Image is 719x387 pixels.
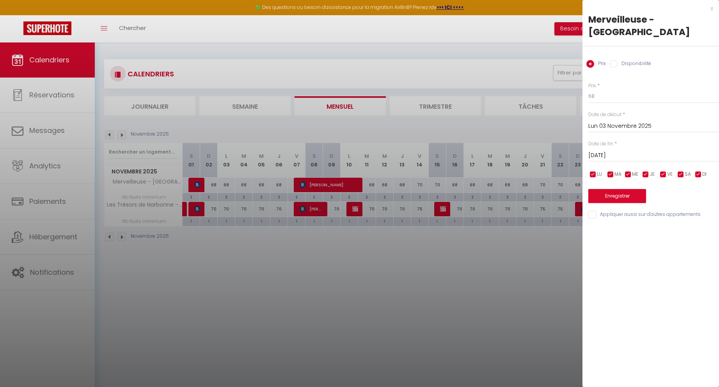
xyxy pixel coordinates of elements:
[588,111,621,118] label: Date de début
[588,82,596,90] label: Prix
[588,140,613,148] label: Date de fin
[632,171,638,178] span: ME
[582,4,713,13] div: x
[594,60,606,69] label: Prix
[685,171,691,178] span: SA
[597,171,602,178] span: LU
[588,189,646,203] button: Enregistrer
[667,171,673,178] span: VE
[618,60,651,69] label: Disponibilité
[588,13,713,38] div: Merveilleuse - [GEOGRAPHIC_DATA]
[650,171,655,178] span: JE
[702,171,707,178] span: DI
[614,171,621,178] span: MA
